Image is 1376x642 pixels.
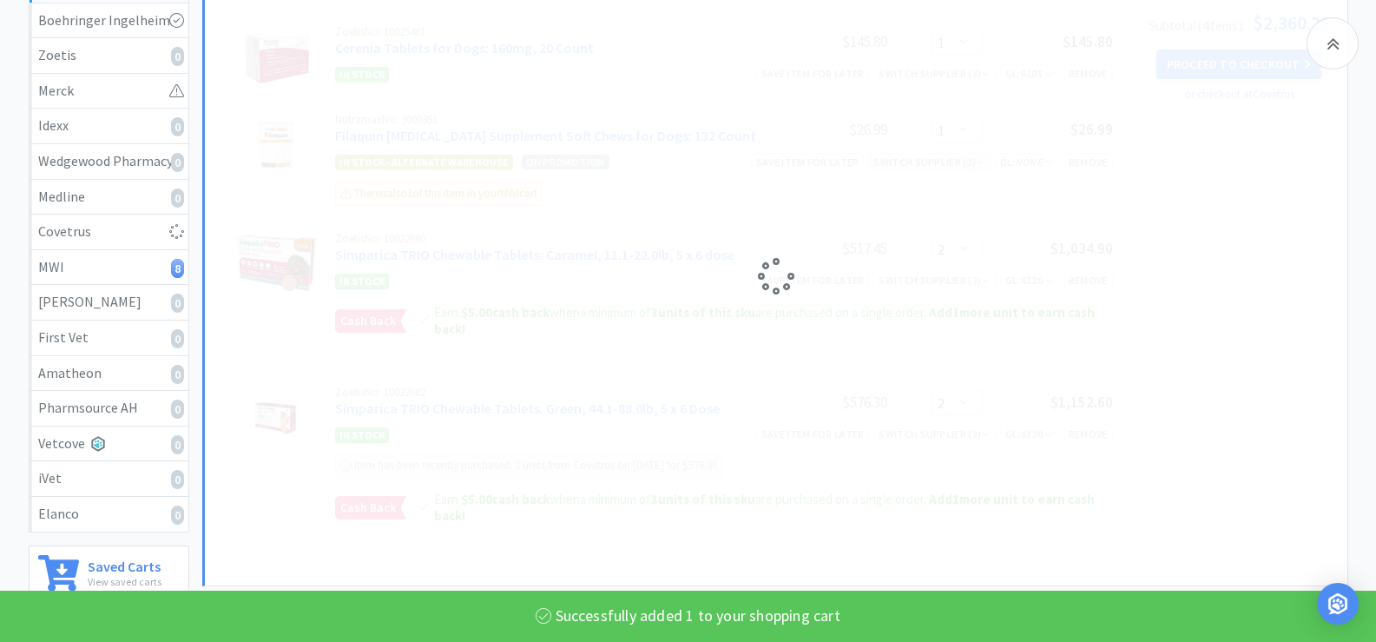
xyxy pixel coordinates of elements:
[171,117,184,136] i: 0
[171,365,184,384] i: 0
[30,427,188,462] a: Vetcove0
[171,435,184,454] i: 0
[38,433,180,455] div: Vetcove
[29,546,189,602] a: Saved CartsView saved carts
[38,503,180,526] div: Elanco
[30,38,188,74] a: Zoetis0
[38,467,180,490] div: iVet
[38,291,180,314] div: [PERSON_NAME]
[38,397,180,420] div: Pharmsource AH
[1317,583,1359,625] div: Open Intercom Messenger
[171,329,184,348] i: 0
[38,221,180,243] div: Covetrus
[38,150,180,173] div: Wedgewood Pharmacy
[30,321,188,356] a: First Vet0
[30,285,188,321] a: [PERSON_NAME]0
[171,470,184,489] i: 0
[30,144,188,180] a: Wedgewood Pharmacy0
[171,189,184,208] i: 0
[38,362,180,385] div: Amatheon
[30,3,188,39] a: Boehringer Ingelheim
[171,400,184,419] i: 0
[30,180,188,215] a: Medline0
[38,44,180,67] div: Zoetis
[38,10,180,32] div: Boehringer Ingelheim
[171,259,184,278] i: 8
[38,327,180,349] div: First Vet
[30,109,188,144] a: Idexx0
[30,74,188,109] a: Merck
[38,115,180,137] div: Idexx
[88,573,161,590] p: View saved carts
[171,506,184,525] i: 0
[30,215,188,250] a: Covetrus
[88,555,161,573] h6: Saved Carts
[30,356,188,392] a: Amatheon0
[38,186,180,208] div: Medline
[171,47,184,66] i: 0
[38,256,180,279] div: MWI
[30,461,188,497] a: iVet0
[171,294,184,313] i: 0
[30,497,188,532] a: Elanco0
[171,153,184,172] i: 0
[30,250,188,286] a: MWI8
[30,391,188,427] a: Pharmsource AH0
[38,80,180,103] div: Merck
